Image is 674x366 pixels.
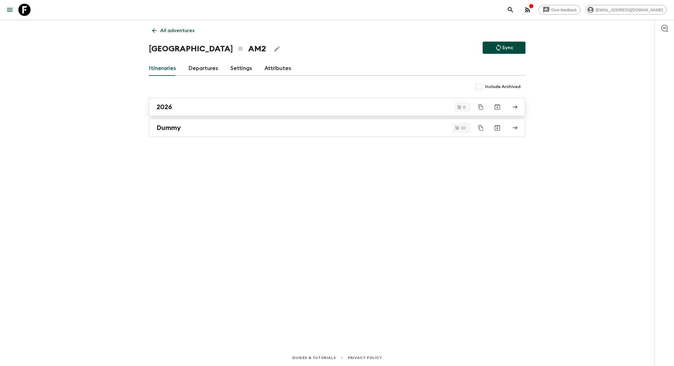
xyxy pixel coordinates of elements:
[457,126,469,130] span: 10
[230,61,252,76] a: Settings
[483,42,525,54] button: Sync adventure departures to the booking engine
[271,43,283,55] button: Edit Adventure Title
[475,122,486,133] button: Duplicate
[149,119,525,137] a: Dummy
[264,61,291,76] a: Attributes
[4,4,16,16] button: menu
[491,122,503,134] button: Archive
[459,105,469,109] span: 0
[160,27,194,34] p: All adventures
[348,354,382,361] a: Privacy Policy
[585,5,667,15] div: [EMAIL_ADDRESS][DOMAIN_NAME]
[475,102,486,113] button: Duplicate
[157,103,172,111] h2: 2026
[504,4,517,16] button: search adventures
[149,43,266,55] h1: [GEOGRAPHIC_DATA] AM2
[149,98,525,116] a: 2026
[502,44,513,51] p: Sync
[188,61,218,76] a: Departures
[485,84,521,90] span: Include Archived
[157,124,181,132] h2: Dummy
[292,354,336,361] a: Guides & Tutorials
[548,8,580,12] span: Give feedback
[149,61,176,76] a: Itineraries
[491,101,503,113] button: Archive
[149,24,198,37] a: All adventures
[539,5,580,15] a: Give feedback
[592,8,666,12] span: [EMAIL_ADDRESS][DOMAIN_NAME]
